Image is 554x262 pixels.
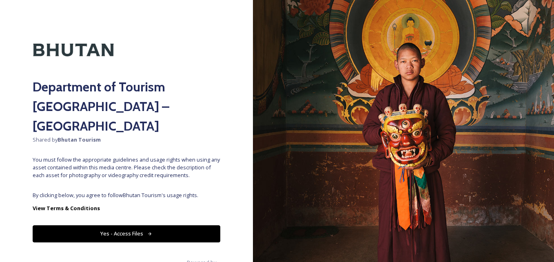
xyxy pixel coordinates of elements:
[33,191,220,199] span: By clicking below, you agree to follow Bhutan Tourism 's usage rights.
[33,136,220,144] span: Shared by
[33,27,114,73] img: Kingdom-of-Bhutan-Logo.png
[58,136,101,143] strong: Bhutan Tourism
[33,203,220,213] a: View Terms & Conditions
[33,204,100,212] strong: View Terms & Conditions
[33,156,220,180] span: You must follow the appropriate guidelines and usage rights when using any asset contained within...
[33,77,220,136] h2: Department of Tourism [GEOGRAPHIC_DATA] – [GEOGRAPHIC_DATA]
[33,225,220,242] button: Yes - Access Files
